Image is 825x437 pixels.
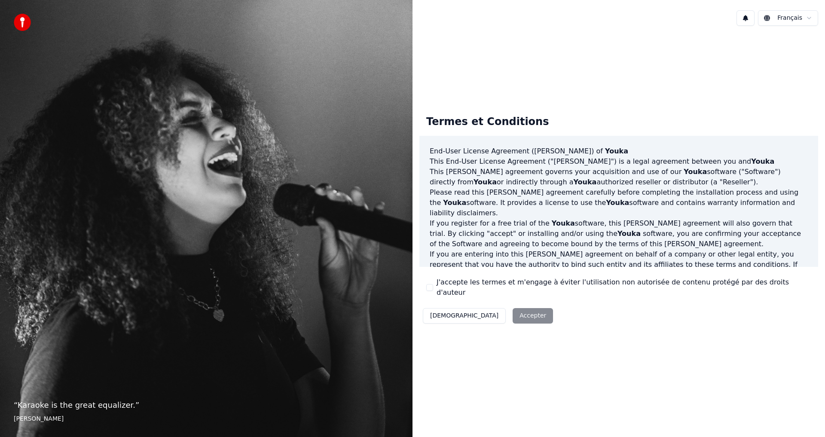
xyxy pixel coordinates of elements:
span: Youka [606,199,629,207]
label: J'accepte les termes et m'engage à éviter l'utilisation non autorisée de contenu protégé par des ... [437,277,811,298]
div: Termes et Conditions [419,108,556,136]
button: [DEMOGRAPHIC_DATA] [423,308,506,324]
footer: [PERSON_NAME] [14,415,399,423]
span: Youka [605,147,628,155]
p: This End-User License Agreement ("[PERSON_NAME]") is a legal agreement between you and [430,156,808,167]
p: If you register for a free trial of the software, this [PERSON_NAME] agreement will also govern t... [430,218,808,249]
img: youka [14,14,31,31]
span: Youka [617,229,641,238]
p: If you are entering into this [PERSON_NAME] agreement on behalf of a company or other legal entit... [430,249,808,290]
span: Youka [573,178,596,186]
p: Please read this [PERSON_NAME] agreement carefully before completing the installation process and... [430,187,808,218]
p: “ Karaoke is the great equalizer. ” [14,399,399,411]
span: Youka [684,168,707,176]
span: Youka [443,199,466,207]
span: Youka [751,157,774,165]
span: Youka [474,178,497,186]
span: Youka [552,219,575,227]
p: This [PERSON_NAME] agreement governs your acquisition and use of our software ("Software") direct... [430,167,808,187]
h3: End-User License Agreement ([PERSON_NAME]) of [430,146,808,156]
